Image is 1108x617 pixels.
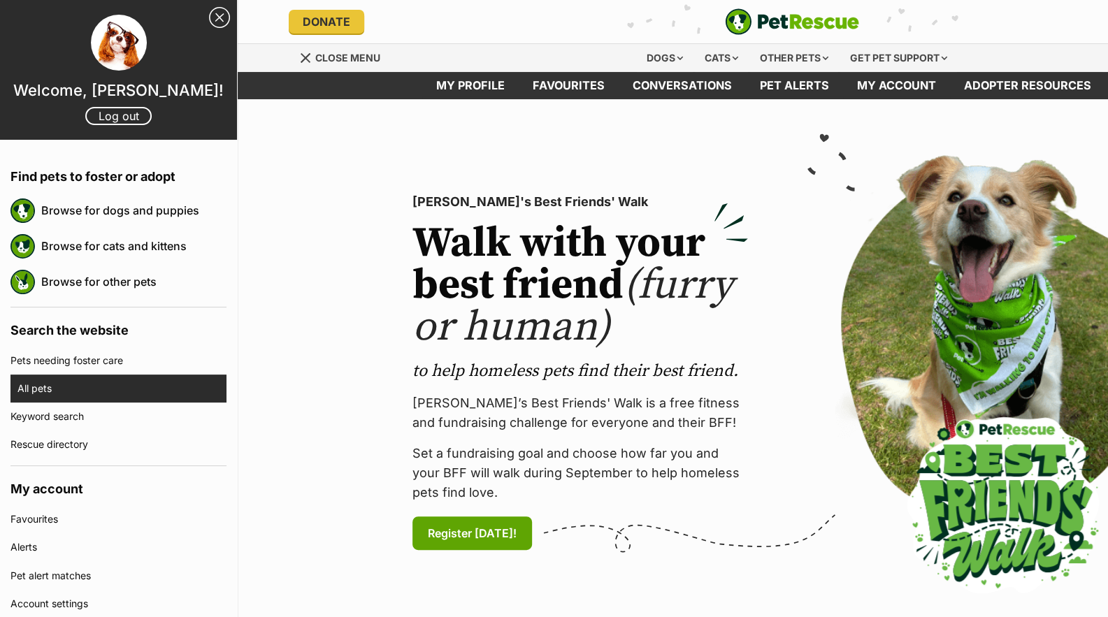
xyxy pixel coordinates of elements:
[412,516,532,550] a: Register [DATE]!
[10,505,226,533] a: Favourites
[10,270,35,294] img: petrescue logo
[746,72,843,99] a: Pet alerts
[315,52,380,64] span: Close menu
[91,15,147,71] img: profile image
[637,44,693,72] div: Dogs
[10,198,35,223] img: petrescue logo
[412,393,748,433] p: [PERSON_NAME]’s Best Friends' Walk is a free fitness and fundraising challenge for everyone and t...
[725,8,859,35] img: logo-e224e6f780fb5917bec1dbf3a21bbac754714ae5b6737aabdf751b685950b380.svg
[422,72,519,99] a: My profile
[10,562,226,590] a: Pet alert matches
[85,107,152,125] a: Log out
[289,10,364,34] a: Donate
[412,223,748,349] h2: Walk with your best friend
[428,525,517,542] span: Register [DATE]!
[750,44,838,72] div: Other pets
[412,259,733,354] span: (furry or human)
[10,466,226,505] h4: My account
[412,444,748,502] p: Set a fundraising goal and choose how far you and your BFF will walk during September to help hom...
[519,72,619,99] a: Favourites
[10,533,226,561] a: Alerts
[10,307,226,347] h4: Search the website
[10,347,226,375] a: Pets needing foster care
[10,430,226,458] a: Rescue directory
[840,44,957,72] div: Get pet support
[412,360,748,382] p: to help homeless pets find their best friend.
[10,402,226,430] a: Keyword search
[695,44,748,72] div: Cats
[10,234,35,259] img: petrescue logo
[10,154,226,193] h4: Find pets to foster or adopt
[619,72,746,99] a: conversations
[41,196,226,225] a: Browse for dogs and puppies
[299,44,390,69] a: Menu
[209,7,230,28] a: Close Sidebar
[412,192,748,212] p: [PERSON_NAME]'s Best Friends' Walk
[41,231,226,261] a: Browse for cats and kittens
[843,72,950,99] a: My account
[41,267,226,296] a: Browse for other pets
[950,72,1105,99] a: Adopter resources
[725,8,859,35] a: PetRescue
[17,375,226,402] a: All pets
